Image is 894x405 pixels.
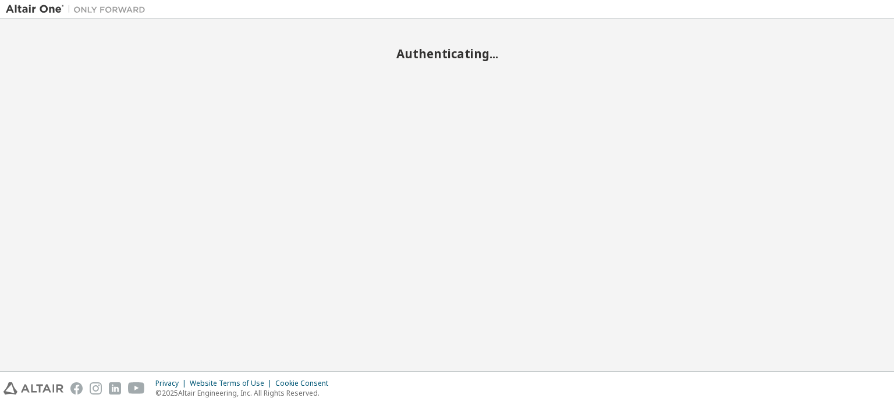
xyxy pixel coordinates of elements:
[3,382,63,395] img: altair_logo.svg
[128,382,145,395] img: youtube.svg
[190,379,275,388] div: Website Terms of Use
[70,382,83,395] img: facebook.svg
[90,382,102,395] img: instagram.svg
[155,388,335,398] p: © 2025 Altair Engineering, Inc. All Rights Reserved.
[6,3,151,15] img: Altair One
[155,379,190,388] div: Privacy
[275,379,335,388] div: Cookie Consent
[6,46,888,61] h2: Authenticating...
[109,382,121,395] img: linkedin.svg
